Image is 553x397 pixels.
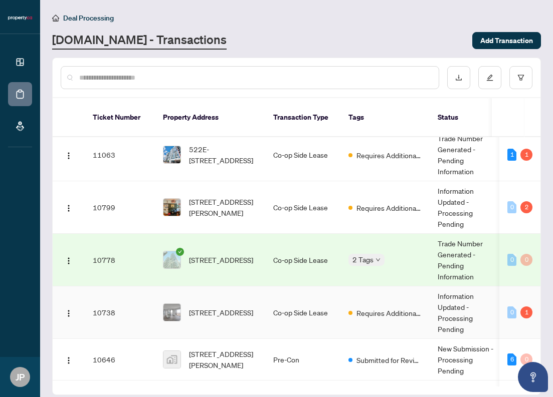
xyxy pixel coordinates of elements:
img: Logo [65,257,73,265]
span: Add Transaction [480,33,533,49]
span: Requires Additional Docs [356,150,422,161]
button: download [447,66,470,89]
span: download [455,74,462,81]
span: JP [16,370,25,384]
div: 0 [507,254,516,266]
td: Co-op Side Lease [265,286,340,339]
img: Logo [65,204,73,212]
span: home [52,15,59,22]
span: check-circle [176,248,184,256]
button: Logo [61,252,77,268]
button: Logo [61,199,77,215]
div: 2 [520,201,532,213]
img: Logo [65,152,73,160]
div: 1 [520,149,532,161]
span: filter [517,74,524,81]
th: Property Address [155,98,265,137]
th: Ticket Number [85,98,155,137]
td: Co-op Side Lease [265,181,340,234]
img: Logo [65,309,73,317]
div: 0 [520,353,532,365]
div: 0 [520,254,532,266]
td: 10799 [85,181,155,234]
td: 10646 [85,339,155,380]
td: New Submission - Processing Pending [430,339,505,380]
th: Transaction Type [265,98,340,137]
td: Co-op Side Lease [265,129,340,181]
button: Logo [61,147,77,163]
span: Submitted for Review [356,354,422,365]
span: [STREET_ADDRESS] [189,254,253,265]
span: Requires Additional Docs [356,307,422,318]
img: Logo [65,356,73,364]
div: 0 [507,306,516,318]
button: edit [478,66,501,89]
img: thumbnail-img [163,199,180,216]
img: thumbnail-img [163,304,180,321]
td: Co-op Side Lease [265,234,340,286]
div: 1 [507,149,516,161]
button: Logo [61,304,77,320]
a: [DOMAIN_NAME] - Transactions [52,32,227,50]
img: logo [8,15,32,21]
div: 6 [507,353,516,365]
button: filter [509,66,532,89]
td: Trade Number Generated - Pending Information [430,234,505,286]
th: Tags [340,98,430,137]
span: Deal Processing [63,14,114,23]
img: thumbnail-img [163,146,180,163]
button: Open asap [518,362,548,392]
button: Add Transaction [472,32,541,49]
span: Requires Additional Docs [356,202,422,213]
img: thumbnail-img [163,351,180,368]
td: 11063 [85,129,155,181]
div: 0 [507,201,516,213]
span: down [376,257,381,262]
button: Logo [61,351,77,367]
span: 522E-[STREET_ADDRESS] [189,144,257,166]
td: Pre-Con [265,339,340,380]
span: [STREET_ADDRESS][PERSON_NAME] [189,196,257,218]
span: [STREET_ADDRESS] [189,307,253,318]
td: 10778 [85,234,155,286]
span: edit [486,74,493,81]
div: 1 [520,306,532,318]
td: Information Updated - Processing Pending [430,181,505,234]
td: Information Updated - Processing Pending [430,286,505,339]
th: Status [430,98,505,137]
span: 2 Tags [352,254,374,265]
img: thumbnail-img [163,251,180,268]
td: 10738 [85,286,155,339]
td: Trade Number Generated - Pending Information [430,129,505,181]
span: [STREET_ADDRESS][PERSON_NAME] [189,348,257,370]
